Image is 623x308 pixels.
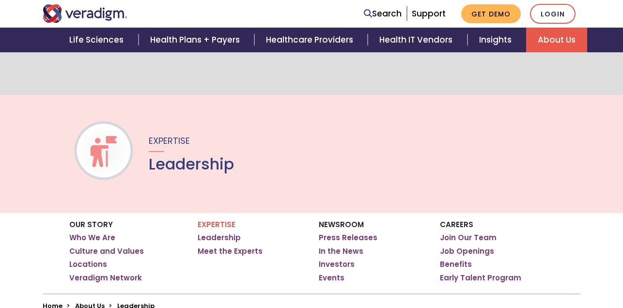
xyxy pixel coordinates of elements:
[440,233,497,243] a: Join Our Team
[319,273,344,283] a: Events
[319,260,355,269] a: Investors
[69,246,144,256] a: Culture and Values
[254,28,368,52] a: Healthcare Providers
[530,4,576,24] a: Login
[412,8,446,19] a: Support
[467,28,526,52] a: Insights
[139,28,254,52] a: Health Plans + Payers
[440,246,494,256] a: Job Openings
[198,233,241,243] a: Leadership
[526,28,587,52] a: About Us
[43,4,127,23] img: Veradigm logo
[319,246,363,256] a: In the News
[440,273,521,283] a: Early Talent Program
[149,135,190,147] span: Expertise
[69,260,107,269] a: Locations
[69,233,115,243] a: Who We Are
[461,4,521,23] a: Get Demo
[364,7,402,20] a: Search
[69,273,142,283] a: Veradigm Network
[319,233,377,243] a: Press Releases
[368,28,467,52] a: Health IT Vendors
[149,155,234,173] h1: Leadership
[198,246,263,256] a: Meet the Experts
[440,260,472,269] a: Benefits
[58,28,138,52] a: Life Sciences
